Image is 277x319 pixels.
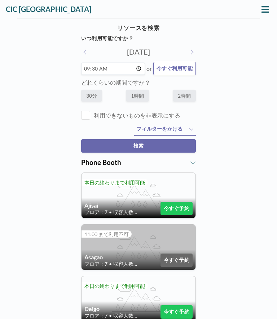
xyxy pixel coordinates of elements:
[173,90,196,102] label: 2時間
[134,123,196,136] button: フィルターをかける
[136,126,183,132] span: フィルターをかける
[84,254,161,261] h4: Asagao
[161,305,193,319] button: 今すぐ予約
[113,209,140,216] span: 収容人数：1
[84,179,145,186] span: 本日の終わりまで利用可能
[84,305,161,312] h4: Deigo
[146,65,152,72] span: or
[84,231,129,237] span: 11:00 まで利用不可
[126,90,149,102] label: 1時間
[113,261,140,267] span: 収容人数：1
[153,62,196,75] button: 今すぐ利用可能
[133,143,144,149] span: 検索
[6,5,259,14] h3: CIC [GEOGRAPHIC_DATA]
[109,209,112,216] span: •
[109,312,112,319] span: •
[94,112,180,119] label: 利用できないものを非表示にする
[81,139,196,153] button: 検索
[81,90,102,102] label: 30分
[113,312,140,319] span: 収容人数：1
[109,261,112,267] span: •
[81,79,150,86] label: どれくらいの期間ですか？
[161,202,193,215] button: 今すぐ予約
[84,261,107,267] span: フロア：7
[81,158,121,166] span: Phone Booth
[84,209,107,216] span: フロア：7
[84,312,107,319] span: フロア：7
[81,21,196,34] h4: リソースを検索
[84,283,145,289] span: 本日の終わりまで利用可能
[84,202,161,209] h4: Ajisai
[161,254,193,267] button: 今すぐ予約
[157,65,193,72] span: 今すぐ利用可能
